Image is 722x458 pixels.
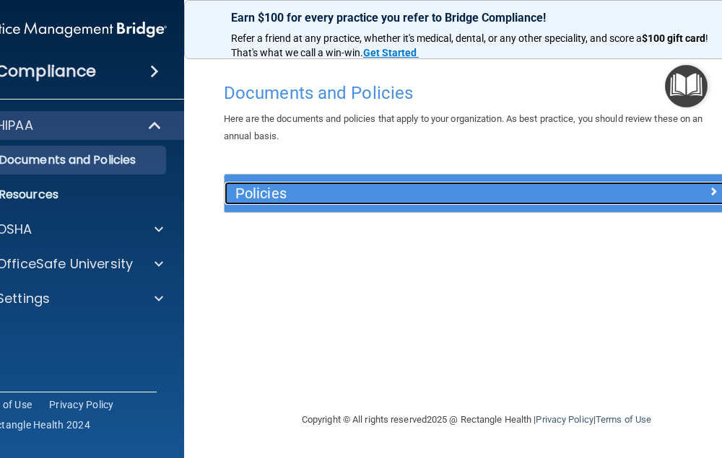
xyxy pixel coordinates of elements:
[49,397,114,412] a: Privacy Policy
[231,32,642,44] span: Refer a friend at any practice, whether it's medical, dental, or any other speciality, and score a
[363,47,419,58] a: Get Started
[235,182,718,205] a: Policies
[665,65,708,107] button: Open Resource Center
[231,11,722,25] p: Earn $100 for every practice you refer to Bridge Compliance!
[536,414,593,425] a: Privacy Policy
[224,113,703,141] span: Here are the documents and policies that apply to your organization. As best practice, you should...
[231,32,710,58] span: ! That's what we call a win-win.
[235,185,592,201] h5: Policies
[363,47,417,58] strong: Get Started
[642,32,705,44] strong: $100 gift card
[596,414,651,425] a: Terms of Use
